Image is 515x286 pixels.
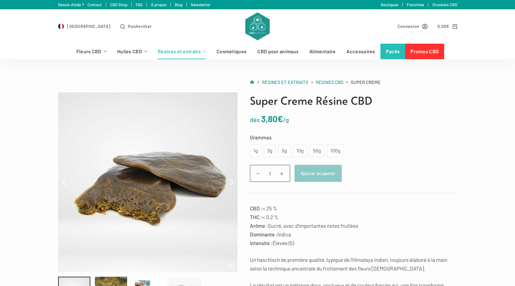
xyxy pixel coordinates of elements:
[261,113,283,124] bdi: 3,80
[58,23,64,29] img: FR Flag
[58,92,238,272] img: Super Creme - Product Picture
[250,204,457,247] p: < 25 % < 0,2 % Sucré, avec d’importantes notes fruitées Indica Élevée (5)
[397,23,428,30] a: Connexion
[250,116,260,123] span: dès
[58,2,102,7] a: Besoin d'aide ? Contact
[254,147,258,155] div: 1g
[297,147,303,155] div: 10g
[252,44,304,59] a: CBD pour animaux
[432,2,457,7] a: Grossiste CBD
[304,44,341,59] a: Alimentaire
[250,133,457,142] label: Grammes
[250,165,290,182] input: Quantité de produits
[351,78,380,86] span: Super Creme
[437,24,449,29] bdi: 0,00
[313,147,321,155] div: 50g
[67,23,110,30] span: [GEOGRAPHIC_DATA]
[250,231,277,237] strong: Dominante :
[341,44,380,59] a: Accessoires
[250,222,268,229] strong: Arôme :
[397,23,419,30] span: Connexion
[268,147,272,155] div: 3g
[250,255,457,273] p: Un haschisch de première qualité, typique de l’Himalaya indien, toujours élaboré à la main selon ...
[110,2,127,7] a: CBD Shop
[58,23,111,30] a: Select Country
[71,44,444,59] nav: Menu d’en-tête
[316,78,343,86] a: Résines CBD
[175,2,182,7] a: Blog
[283,116,289,123] span: /g
[120,23,152,30] button: Ouvrir le formulaire de recherche
[316,79,343,85] span: Résines CBD
[405,44,444,59] a: Promos CBD
[191,2,211,7] a: Newsletter
[250,92,457,109] h1: Super Creme Résine CBD
[437,23,457,30] a: Panier d’achat
[381,2,398,7] a: Boutiques
[294,165,342,182] button: Ajouter au panier
[407,2,424,7] a: Franchise
[380,44,405,59] a: Packs
[277,113,283,124] span: €
[112,44,152,59] a: Huiles CBD
[136,2,143,7] a: FAQ
[282,147,287,155] div: 5g
[211,44,252,59] a: Cosmétiques
[250,214,262,220] strong: THC :
[245,12,269,40] img: CBD Alchemy
[262,79,308,85] span: Résines et extraits
[262,78,308,86] a: Résines et extraits
[250,240,273,246] strong: Intensité :
[71,44,112,59] a: Fleurs CBD
[128,23,152,30] span: Rechercher
[151,2,166,7] a: À propos
[331,147,340,155] div: 100g
[152,44,211,59] a: Résines et extraits
[250,205,263,211] strong: CBD :
[446,24,449,29] span: €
